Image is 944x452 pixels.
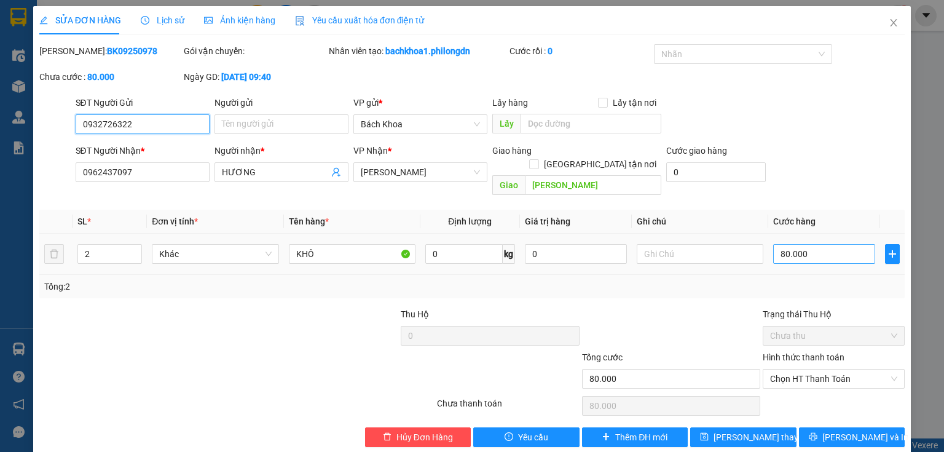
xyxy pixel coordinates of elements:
span: Thêm ĐH mới [615,430,667,444]
span: Giao hàng [492,146,532,156]
span: Khác [159,245,271,263]
span: close [889,18,899,28]
span: Giá trị hàng [525,216,570,226]
span: Hủy Đơn Hàng [396,430,453,444]
label: Hình thức thanh toán [763,352,844,362]
button: save[PERSON_NAME] thay đổi [690,427,796,447]
span: plus [886,249,899,259]
span: Yêu cầu [518,430,548,444]
span: clock-circle [141,16,149,25]
div: Nhân viên tạo: [329,44,507,58]
span: Đơn vị tính [152,216,198,226]
b: bachkhoa1.philongdn [385,46,470,56]
span: Lấy [492,114,521,133]
div: SĐT Người Gửi [76,96,210,109]
span: Tổng cước [582,352,623,362]
span: save [700,432,709,442]
input: VD: Bàn, Ghế [289,244,415,264]
span: Gia Kiệm [361,163,480,181]
div: Người nhận [214,144,348,157]
span: [PERSON_NAME] thay đổi [714,430,812,444]
span: SỬA ĐƠN HÀNG [39,15,121,25]
button: deleteHủy Đơn Hàng [365,427,471,447]
span: edit [39,16,48,25]
span: Định lượng [448,216,492,226]
span: plus [602,432,610,442]
input: Dọc đường [525,175,661,195]
button: plusThêm ĐH mới [582,427,688,447]
span: printer [809,432,817,442]
b: 80.000 [87,72,114,82]
span: Lấy hàng [492,98,528,108]
b: [DATE] 09:40 [221,72,271,82]
div: Cước rồi : [509,44,651,58]
span: Giao [492,175,525,195]
span: SL [77,216,87,226]
span: Tên hàng [289,216,329,226]
div: Người gửi [214,96,348,109]
label: Cước giao hàng [666,146,727,156]
button: delete [44,244,64,264]
div: Gói vận chuyển: [184,44,326,58]
span: Lịch sử [141,15,184,25]
span: [GEOGRAPHIC_DATA] tận nơi [539,157,661,171]
span: kg [503,244,515,264]
span: exclamation-circle [505,432,513,442]
div: SĐT Người Nhận [76,144,210,157]
button: plus [885,244,900,264]
div: Chưa cước : [39,70,181,84]
div: [PERSON_NAME]: [39,44,181,58]
span: Bách Khoa [361,115,480,133]
span: Ảnh kiện hàng [204,15,275,25]
span: VP Nhận [353,146,388,156]
button: exclamation-circleYêu cầu [473,427,580,447]
input: Ghi Chú [637,244,763,264]
input: Cước giao hàng [666,162,766,182]
span: Lấy tận nơi [608,96,661,109]
div: Chưa thanh toán [436,397,580,418]
span: Thu Hộ [401,309,429,319]
div: Tổng: 2 [44,280,365,293]
span: Yêu cầu xuất hóa đơn điện tử [295,15,425,25]
span: Chọn HT Thanh Toán [770,370,897,388]
b: 0 [548,46,553,56]
span: picture [204,16,213,25]
div: Trạng thái Thu Hộ [763,307,905,321]
span: user-add [331,167,341,177]
span: delete [383,432,391,442]
span: Cước hàng [773,216,816,226]
input: Dọc đường [521,114,661,133]
div: VP gửi [353,96,487,109]
th: Ghi chú [632,210,768,234]
button: printer[PERSON_NAME] và In [799,427,905,447]
button: Close [876,6,911,41]
span: [PERSON_NAME] và In [822,430,908,444]
b: BK09250978 [107,46,157,56]
span: Chưa thu [770,327,897,345]
img: icon [295,16,305,26]
div: Ngày GD: [184,70,326,84]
